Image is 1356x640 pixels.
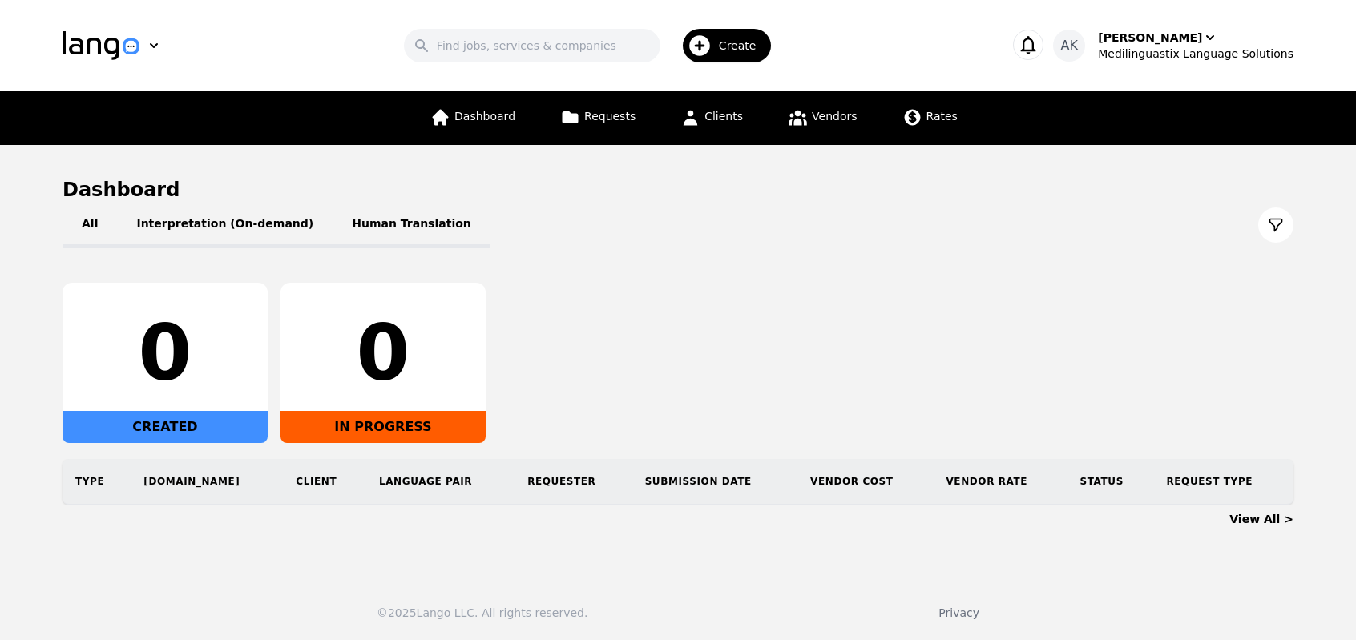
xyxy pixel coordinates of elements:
th: Type [63,459,131,504]
button: Filter [1258,207,1293,243]
th: Request Type [1153,459,1293,504]
button: All [63,203,117,248]
input: Find jobs, services & companies [404,29,660,62]
button: Human Translation [333,203,490,248]
th: Client [283,459,366,504]
th: [DOMAIN_NAME] [131,459,283,504]
img: Logo [63,31,139,60]
th: Vendor Rate [933,459,1067,504]
a: Rates [893,91,967,145]
th: Language Pair [366,459,515,504]
span: Requests [584,110,636,123]
th: Vendor Cost [797,459,933,504]
th: Submission Date [632,459,797,504]
div: Medilinguastix Language Solutions [1098,46,1293,62]
span: Vendors [812,110,857,123]
span: Dashboard [454,110,515,123]
a: Dashboard [421,91,525,145]
div: 0 [75,315,255,392]
div: 0 [293,315,473,392]
th: Status [1067,459,1153,504]
button: Create [660,22,781,69]
div: [PERSON_NAME] [1098,30,1202,46]
div: IN PROGRESS [280,411,486,443]
button: Interpretation (On-demand) [117,203,333,248]
h1: Dashboard [63,177,1293,203]
span: Rates [926,110,958,123]
th: Requester [515,459,632,504]
a: Privacy [938,606,979,619]
div: CREATED [63,411,268,443]
button: AK[PERSON_NAME]Medilinguastix Language Solutions [1053,30,1293,62]
div: © 2025 Lango LLC. All rights reserved. [377,605,587,621]
a: Clients [671,91,753,145]
span: Create [719,38,768,54]
a: Vendors [778,91,866,145]
a: View All > [1229,513,1293,525]
a: Requests [551,91,645,145]
span: AK [1061,36,1078,55]
span: Clients [704,110,743,123]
